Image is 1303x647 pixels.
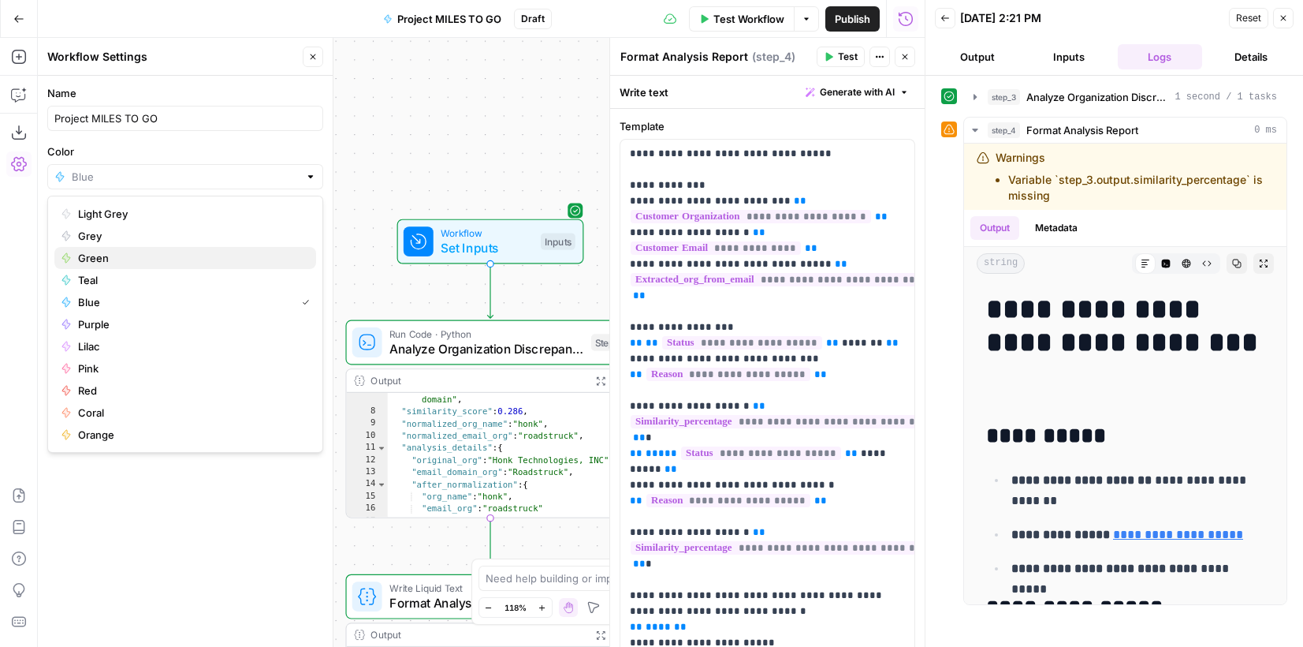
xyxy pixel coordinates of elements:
span: 118% [504,601,527,614]
button: Project MILES TO GO [374,6,511,32]
span: Red [78,383,303,398]
span: Light Grey [78,206,303,222]
div: Output [370,627,583,642]
label: Color [47,144,323,159]
span: Test Workflow [713,11,784,27]
div: 13 [347,467,388,479]
span: 1 second / 1 tasks [1175,90,1277,104]
div: 0 ms [964,144,1286,604]
button: Output [935,44,1020,69]
div: 12 [347,454,388,466]
button: Details [1208,44,1294,69]
div: Inputs [541,233,575,249]
button: Inputs [1026,44,1111,69]
g: Edge from step_3 to step_4 [487,518,493,573]
button: Output [970,216,1019,240]
button: Logs [1118,44,1203,69]
div: 9 [347,418,388,430]
span: Grey [78,228,303,244]
span: Project MILES TO GO [397,11,501,27]
button: Publish [825,6,880,32]
button: Generate with AI [799,82,915,103]
span: Run Code · Python [389,327,583,342]
span: step_4 [988,122,1020,138]
div: 15 [347,491,388,503]
span: Purple [78,316,303,332]
div: Write text [610,76,925,108]
div: Workflow Settings [47,49,298,65]
span: Write Liquid Text [389,581,583,596]
div: WorkflowSet InputsInputs [345,219,635,264]
button: Test [817,47,865,67]
label: Name [47,85,323,101]
div: 10 [347,430,388,442]
input: Untitled [54,110,316,126]
div: 16 [347,503,388,515]
span: Green [78,250,303,266]
button: Metadata [1026,216,1087,240]
input: Blue [72,169,299,185]
div: Step 3 [591,334,627,350]
span: 0 ms [1254,123,1277,137]
div: 11 [347,443,388,454]
span: Analyze Organization Discrepancy [389,339,583,358]
span: Generate with AI [820,85,895,99]
span: step_3 [988,89,1020,105]
span: Publish [835,11,870,27]
span: Reset [1236,11,1261,25]
button: Test Workflow [689,6,794,32]
button: 0 ms [964,118,1286,143]
div: Run Code · PythonAnalyze Organization DiscrepancyStep 3Output domain", "similarity_score":0.286, ... [345,320,635,518]
div: 8 [347,406,388,418]
span: Blue [78,294,289,310]
span: ( step_4 ) [752,49,795,65]
label: Template [620,118,915,134]
div: 17 [347,515,388,527]
div: Output [370,373,583,388]
span: Teal [78,272,303,288]
button: 1 second / 1 tasks [964,84,1286,110]
span: Orange [78,427,303,443]
span: Analyze Organization Discrepancy [1026,89,1168,105]
div: 14 [347,479,388,491]
span: string [977,253,1025,274]
span: Coral [78,405,303,421]
span: Toggle code folding, rows 11 through 19 [377,443,387,454]
span: Set Inputs [441,239,533,258]
span: Lilac [78,338,303,354]
span: Format Analysis Report [1026,122,1138,138]
button: Reset [1229,8,1268,28]
span: Pink [78,361,303,376]
span: Draft [521,12,545,26]
div: Warnings [996,150,1274,204]
li: Variable `step_3.output.similarity_percentage` is missing [1008,172,1274,204]
span: Workflow [441,226,533,241]
textarea: Format Analysis Report [620,49,748,65]
g: Edge from start to step_3 [487,264,493,319]
span: Format Analysis Report [389,594,583,613]
span: Toggle code folding, rows 14 through 17 [377,479,387,491]
span: Test [838,50,858,64]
